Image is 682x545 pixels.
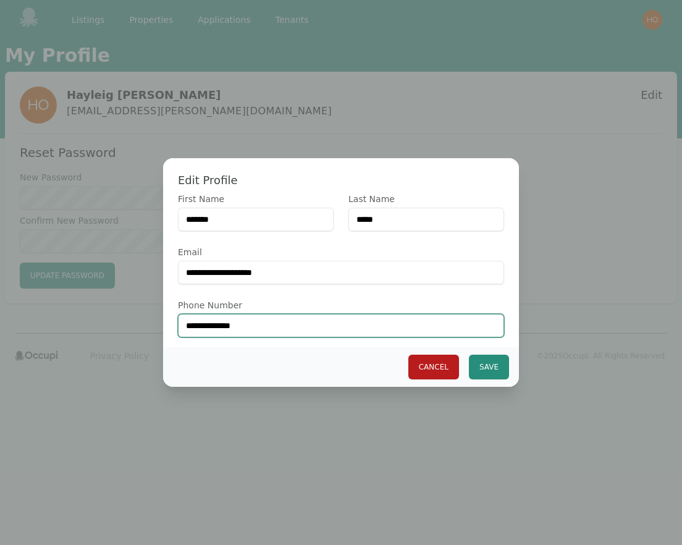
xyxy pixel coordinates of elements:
button: Save [469,355,509,379]
label: First Name [178,193,334,205]
label: Email [178,246,504,258]
button: Cancel [408,355,459,379]
label: Phone Number [178,299,504,311]
label: Last Name [348,193,504,205]
h3: Edit Profile [178,173,504,188]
